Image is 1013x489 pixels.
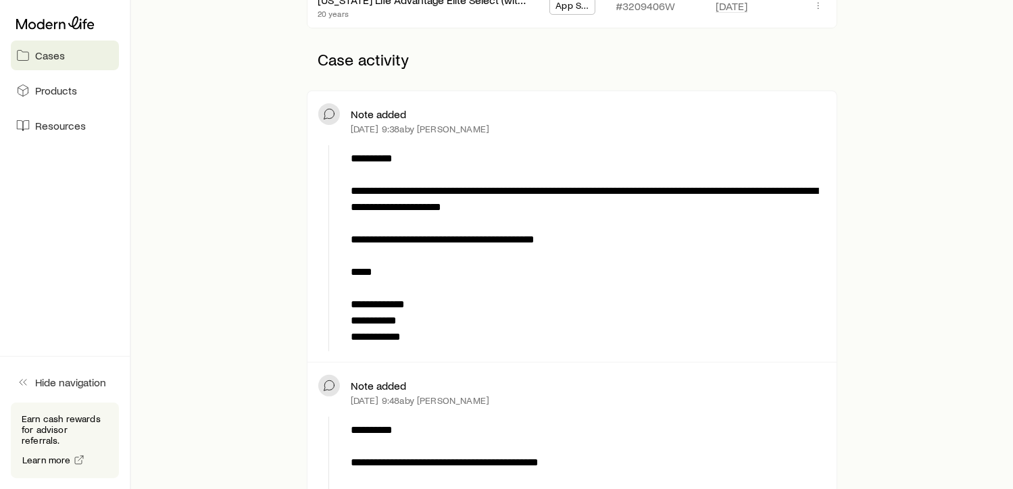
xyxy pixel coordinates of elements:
span: Cases [35,49,65,62]
p: 20 years [318,8,528,19]
p: Case activity [307,39,838,80]
p: Note added [351,107,406,121]
p: [DATE] 9:38a by [PERSON_NAME] [351,124,489,134]
span: Products [35,84,77,97]
a: Products [11,76,119,105]
div: Earn cash rewards for advisor referrals.Learn more [11,403,119,478]
span: Resources [35,119,86,132]
a: Resources [11,111,119,140]
p: Earn cash rewards for advisor referrals. [22,413,108,446]
span: Learn more [22,455,71,465]
span: Hide navigation [35,376,106,389]
p: [DATE] 9:48a by [PERSON_NAME] [351,395,489,406]
button: Hide navigation [11,367,119,397]
a: Cases [11,41,119,70]
p: Note added [351,379,406,392]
